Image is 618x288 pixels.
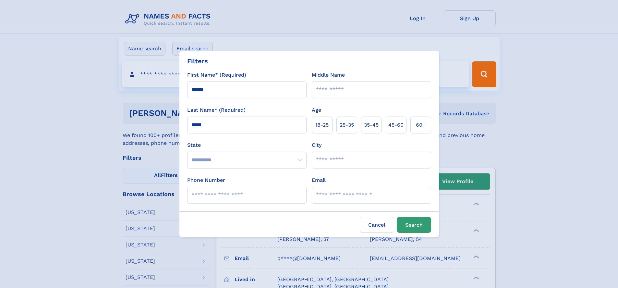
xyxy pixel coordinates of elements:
label: First Name* (Required) [187,71,246,79]
div: Filters [187,56,208,66]
span: 60+ [416,121,426,129]
label: State [187,141,307,149]
span: 35‑45 [364,121,379,129]
span: 45‑60 [388,121,404,129]
label: Cancel [360,217,394,233]
span: 18‑25 [315,121,329,129]
button: Search [397,217,431,233]
label: Email [312,176,326,184]
label: Phone Number [187,176,225,184]
label: Last Name* (Required) [187,106,246,114]
label: Age [312,106,321,114]
span: 25‑35 [340,121,354,129]
label: Middle Name [312,71,345,79]
label: City [312,141,321,149]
